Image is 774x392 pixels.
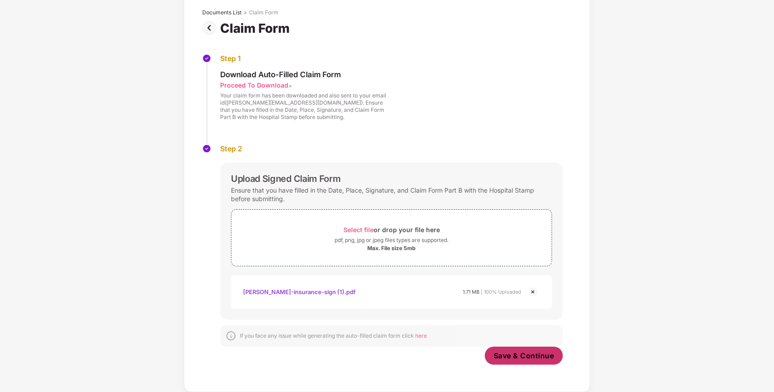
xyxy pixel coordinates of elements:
[243,284,356,300] div: [PERSON_NAME]-insurance-sign (1).pdf
[244,9,247,16] div: >
[220,54,386,63] div: Step 1
[226,330,236,341] img: svg+xml;base64,PHN2ZyBpZD0iSW5mb18tXzMyeDMyIiBkYXRhLW5hbWU9IkluZm8gLSAzMngzMiIgeG1sbnM9Imh0dHA6Ly...
[220,144,563,154] div: Step 2
[220,92,386,121] div: Your claim form has been downloaded and also sent to your email id([PERSON_NAME][EMAIL_ADDRESS][D...
[367,245,416,252] div: Max. File size 5mb
[202,9,242,16] div: Documents List
[288,82,292,89] span: >
[240,332,427,339] div: If you face any issue while generating the auto-filled claim form click
[202,54,211,63] img: svg+xml;base64,PHN2ZyBpZD0iU3RlcC1Eb25lLTMyeDMyIiB4bWxucz0iaHR0cDovL3d3dy53My5vcmcvMjAwMC9zdmciIH...
[494,351,554,361] span: Save & Continue
[231,184,552,205] div: Ensure that you have filled in the Date, Place, Signature, and Claim Form Part B with the Hospita...
[231,216,552,259] span: Select fileor drop your file herepdf, png, jpg or jpeg files types are supported.Max. File size 5mb
[220,21,293,36] div: Claim Form
[231,173,340,184] div: Upload Signed Claim Form
[335,236,448,245] div: pdf, png, jpg or jpeg files types are supported.
[415,332,427,339] span: here
[202,144,211,153] img: svg+xml;base64,PHN2ZyBpZD0iU3RlcC1Eb25lLTMyeDMyIiB4bWxucz0iaHR0cDovL3d3dy53My5vcmcvMjAwMC9zdmciIH...
[485,347,563,365] button: Save & Continue
[220,70,386,79] div: Download Auto-Filled Claim Form
[249,9,278,16] div: Claim Form
[202,21,220,35] img: svg+xml;base64,PHN2ZyBpZD0iUHJldi0zMngzMiIgeG1sbnM9Imh0dHA6Ly93d3cudzMub3JnLzIwMDAvc3ZnIiB3aWR0aD...
[463,289,479,295] span: 1.71 MB
[527,286,538,297] img: svg+xml;base64,PHN2ZyBpZD0iQ3Jvc3MtMjR4MjQiIHhtbG5zPSJodHRwOi8vd3d3LnczLm9yZy8yMDAwL3N2ZyIgd2lkdG...
[220,81,288,89] div: Proceed To Download
[344,226,374,233] span: Select file
[344,224,440,236] div: or drop your file here
[481,289,521,295] span: | 100% Uploaded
